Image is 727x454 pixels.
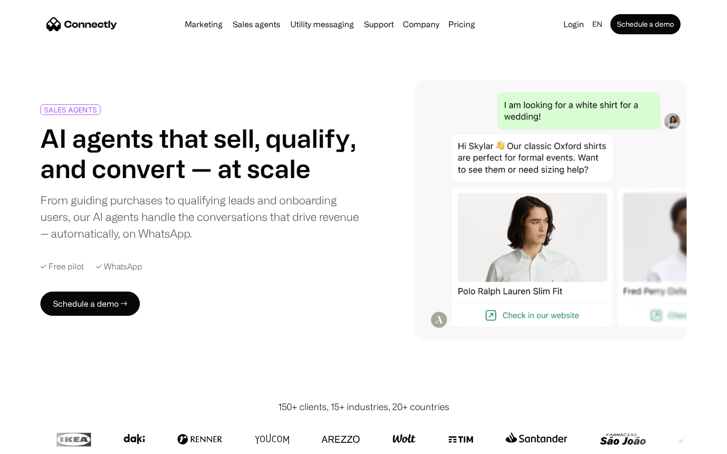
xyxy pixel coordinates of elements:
[40,292,140,316] a: Schedule a demo →
[229,20,284,28] a: Sales agents
[181,20,227,28] a: Marketing
[96,262,142,271] div: ✓ WhatsApp
[360,20,398,28] a: Support
[403,17,439,31] div: Company
[10,435,61,450] aside: Language selected: English
[20,436,61,450] ul: Language list
[592,17,602,31] div: en
[444,20,479,28] a: Pricing
[559,17,588,31] a: Login
[40,123,359,184] h1: AI agents that sell, qualify, and convert — at scale
[44,106,97,113] div: SALES AGENTS
[278,400,449,414] div: 150+ clients, 15+ industries, 20+ countries
[286,20,358,28] a: Utility messaging
[40,262,84,271] div: ✓ Free pilot
[610,14,681,34] a: Schedule a demo
[40,192,359,242] div: From guiding purchases to qualifying leads and onboarding users, our AI agents handle the convers...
